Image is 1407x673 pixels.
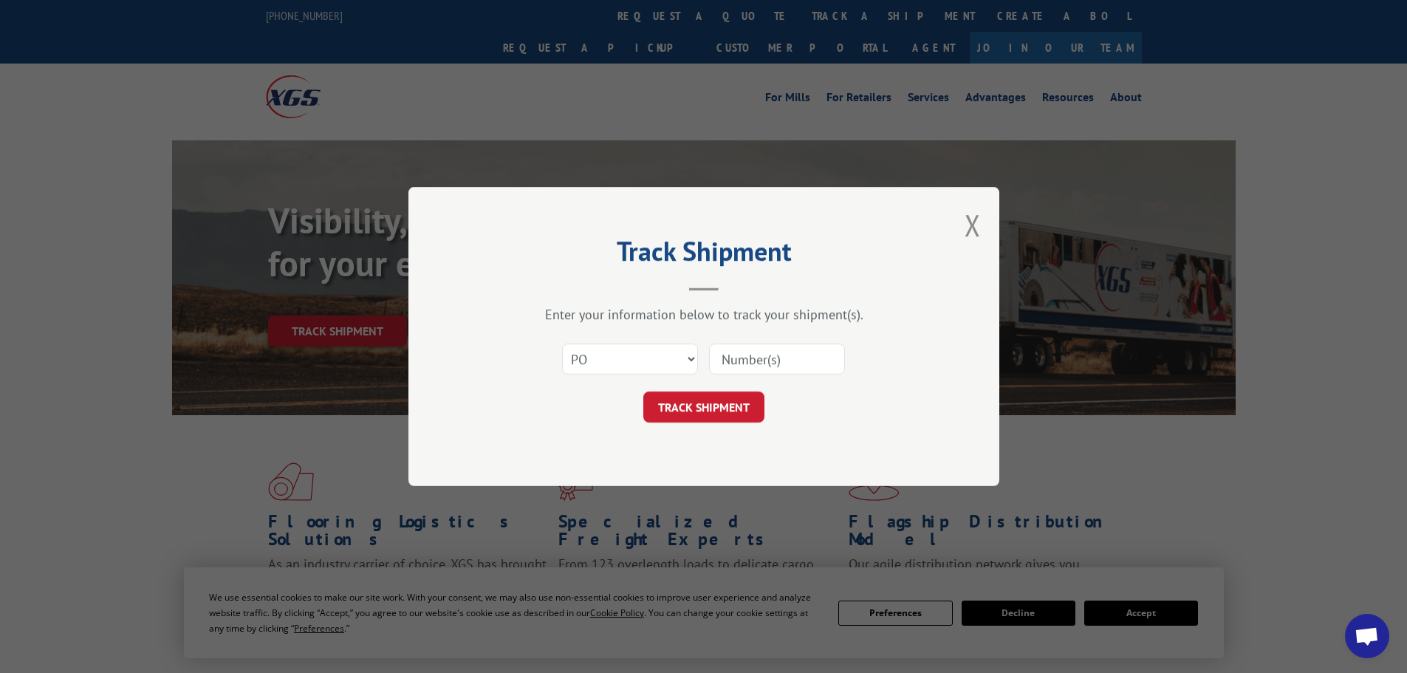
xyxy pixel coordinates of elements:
button: TRACK SHIPMENT [643,392,764,423]
div: Open chat [1345,614,1389,658]
input: Number(s) [709,344,845,375]
div: Enter your information below to track your shipment(s). [482,306,925,323]
h2: Track Shipment [482,241,925,269]
button: Close modal [965,205,981,245]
